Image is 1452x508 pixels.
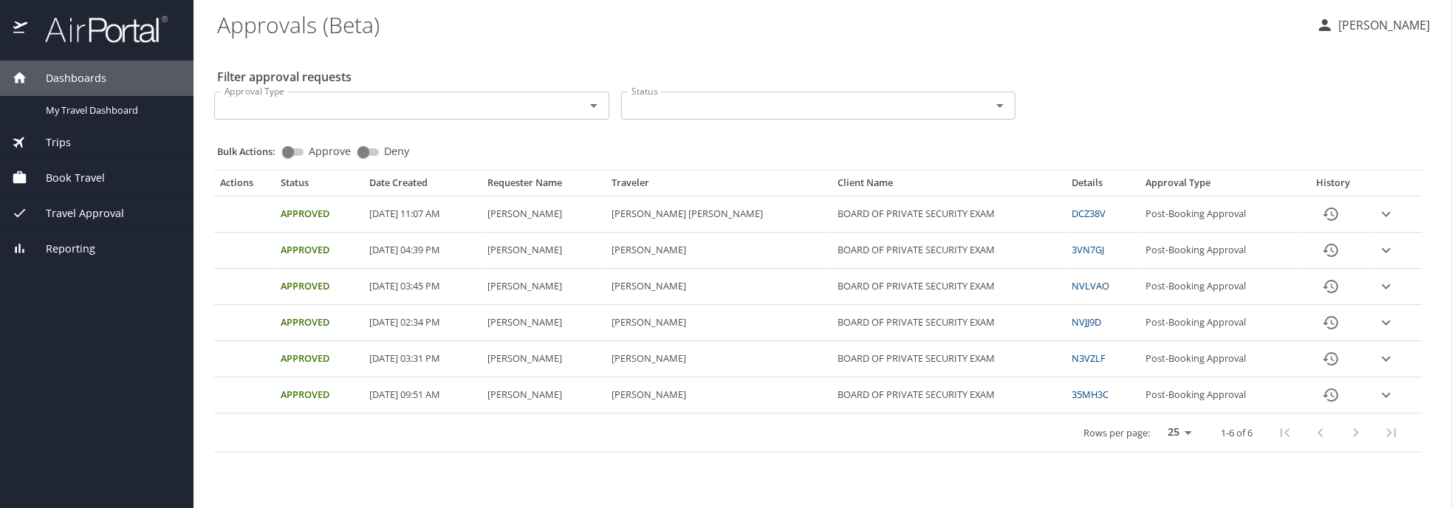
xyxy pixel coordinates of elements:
td: Post-Booking Approval [1140,305,1298,341]
td: Post-Booking Approval [1140,269,1298,305]
span: Reporting [27,241,95,257]
td: [PERSON_NAME] [606,269,832,305]
h1: Approvals (Beta) [217,1,1304,47]
th: Approval Type [1140,176,1298,196]
button: expand row [1375,203,1397,225]
button: History [1313,196,1349,232]
button: [PERSON_NAME] [1310,12,1436,38]
p: 1-6 of 6 [1221,428,1253,438]
th: Actions [214,176,275,196]
button: expand row [1375,384,1397,406]
td: BOARD OF PRIVATE SECURITY EXAM [832,377,1066,413]
h2: Filter approval requests [217,65,352,89]
td: BOARD OF PRIVATE SECURITY EXAM [832,233,1066,269]
button: History [1313,341,1349,377]
th: Traveler [606,176,832,196]
button: History [1313,377,1349,413]
img: airportal-logo.png [29,15,168,44]
td: [DATE] 04:39 PM [363,233,482,269]
td: [PERSON_NAME] [482,196,606,233]
button: Open [990,95,1010,116]
td: BOARD OF PRIVATE SECURITY EXAM [832,305,1066,341]
span: Dashboards [27,70,106,86]
td: [PERSON_NAME] [482,269,606,305]
td: BOARD OF PRIVATE SECURITY EXAM [832,196,1066,233]
p: [PERSON_NAME] [1334,16,1430,34]
button: expand row [1375,348,1397,370]
th: Details [1066,176,1140,196]
span: Book Travel [27,170,105,186]
button: History [1313,269,1349,304]
td: Approved [275,341,363,377]
td: [PERSON_NAME] [482,377,606,413]
td: Approved [275,269,363,305]
td: [PERSON_NAME] [482,305,606,341]
p: Bulk Actions: [217,145,287,158]
button: expand row [1375,275,1397,298]
td: Post-Booking Approval [1140,341,1298,377]
button: expand row [1375,312,1397,334]
button: History [1313,305,1349,340]
td: [DATE] 11:07 AM [363,196,482,233]
th: Date Created [363,176,482,196]
td: [PERSON_NAME] [606,341,832,377]
th: Client Name [832,176,1066,196]
p: Rows per page: [1083,428,1150,438]
img: icon-airportal.png [13,15,29,44]
td: [PERSON_NAME] [482,233,606,269]
td: Approved [275,377,363,413]
td: BOARD OF PRIVATE SECURITY EXAM [832,341,1066,377]
td: [DATE] 03:45 PM [363,269,482,305]
td: [PERSON_NAME] [PERSON_NAME] [606,196,832,233]
td: Post-Booking Approval [1140,377,1298,413]
th: History [1298,176,1369,196]
td: Post-Booking Approval [1140,233,1298,269]
td: [PERSON_NAME] [482,341,606,377]
a: DCZ38V [1072,207,1106,220]
select: rows per page [1156,422,1197,444]
td: BOARD OF PRIVATE SECURITY EXAM [832,269,1066,305]
td: [PERSON_NAME] [606,377,832,413]
a: 35MH3C [1072,388,1109,401]
td: Approved [275,196,363,233]
td: Approved [275,305,363,341]
span: Travel Approval [27,205,124,222]
td: Post-Booking Approval [1140,196,1298,233]
span: Trips [27,134,71,151]
td: [PERSON_NAME] [606,233,832,269]
td: [DATE] 03:31 PM [363,341,482,377]
a: NVLVAO [1072,279,1109,292]
span: My Travel Dashboard [46,103,176,117]
td: [PERSON_NAME] [606,305,832,341]
button: expand row [1375,239,1397,261]
th: Status [275,176,363,196]
button: Open [583,95,604,116]
table: Approval table [214,176,1422,453]
a: N3VZLF [1072,351,1106,365]
a: NVJJ9D [1072,315,1101,329]
span: Deny [384,146,409,157]
a: 3VN7GJ [1072,243,1104,256]
span: Approve [309,146,351,157]
th: Requester Name [482,176,606,196]
td: [DATE] 09:51 AM [363,377,482,413]
td: [DATE] 02:34 PM [363,305,482,341]
button: History [1313,233,1349,268]
td: Approved [275,233,363,269]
